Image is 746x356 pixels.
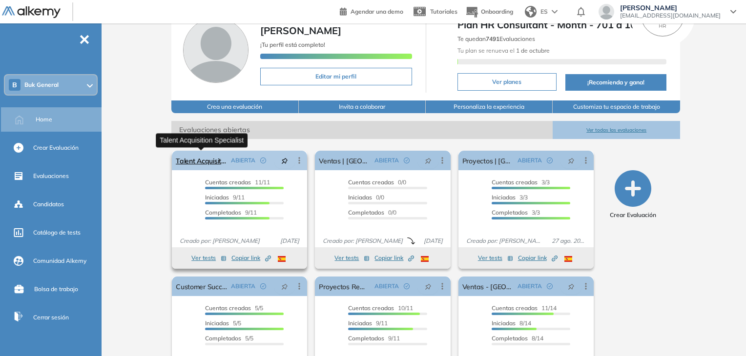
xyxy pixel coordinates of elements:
[33,313,69,322] span: Cerrar sesión
[299,100,426,113] button: Invita a colaborar
[486,35,499,42] b: 7491
[492,209,540,216] span: 3/3
[548,237,590,245] span: 27 ago. 2025
[430,8,457,15] span: Tutoriales
[348,304,394,312] span: Cuentas creadas
[492,209,528,216] span: Completados
[404,283,410,289] span: check-circle
[348,335,384,342] span: Completados
[457,47,550,54] span: Tu plan se renueva el
[12,81,17,89] span: B
[560,153,582,168] button: pushpin
[33,228,81,237] span: Catálogo de tests
[492,194,528,201] span: 3/3
[351,8,403,15] span: Agendar una demo
[610,211,656,219] span: Crear Evaluación
[547,283,553,289] span: check-circle
[540,7,548,16] span: ES
[205,304,251,312] span: Cuentas creadas
[205,209,241,216] span: Completados
[24,81,59,89] span: Buk General
[319,151,370,170] a: Ventas | [GEOGRAPHIC_DATA] (Nuevo)
[2,6,61,19] img: Logo
[334,252,370,264] button: Ver tests
[515,47,550,54] b: 1 de octubre
[492,178,550,186] span: 3/3
[176,151,227,170] a: Talent Acquisition Specialist
[417,278,439,294] button: pushpin
[176,237,264,245] span: Creado por: [PERSON_NAME]
[492,319,531,327] span: 8/14
[36,115,52,124] span: Home
[156,133,248,147] div: Talent Acquisition Specialist
[420,237,447,245] span: [DATE]
[620,12,721,20] span: [EMAIL_ADDRESS][DOMAIN_NAME]
[33,200,64,209] span: Candidatos
[191,252,227,264] button: Ver tests
[348,194,372,201] span: Iniciadas
[278,256,286,262] img: ESP
[492,304,538,312] span: Cuentas creadas
[176,277,227,296] a: Customer Succes Lead
[518,254,558,262] span: Copiar link
[374,282,399,291] span: ABIERTA
[205,194,229,201] span: Iniciadas
[231,282,255,291] span: ABIERTA
[610,170,656,219] button: Crear Evaluación
[205,178,251,186] span: Cuentas creadas
[492,194,516,201] span: Iniciadas
[560,278,582,294] button: pushpin
[231,156,255,165] span: ABIERTA
[348,209,384,216] span: Completados
[183,18,249,83] img: Foto de perfil
[374,254,414,262] span: Copiar link
[274,278,295,294] button: pushpin
[417,153,439,168] button: pushpin
[457,73,557,91] button: Ver planes
[518,156,542,165] span: ABIERTA
[260,68,412,85] button: Editar mi perfil
[33,143,79,152] span: Crear Evaluación
[319,277,370,296] a: Proyectos Remu - CL
[620,4,721,12] span: [PERSON_NAME]
[568,157,575,164] span: pushpin
[348,178,394,186] span: Cuentas creadas
[492,335,528,342] span: Completados
[171,100,298,113] button: Crea una evaluación
[260,24,341,37] span: [PERSON_NAME]
[478,252,513,264] button: Ver tests
[492,178,538,186] span: Cuentas creadas
[426,100,553,113] button: Personaliza la experiencia
[348,335,400,342] span: 9/11
[457,18,666,32] span: Plan HR Consultant - Month - 701 a 1000
[462,277,514,296] a: Ventas - [GEOGRAPHIC_DATA]
[319,237,407,245] span: Creado por: [PERSON_NAME]
[547,158,553,163] span: check-circle
[348,304,413,312] span: 10/11
[348,178,406,186] span: 0/0
[348,194,384,201] span: 0/0
[492,335,543,342] span: 8/14
[205,304,263,312] span: 5/5
[425,157,432,164] span: pushpin
[553,121,680,139] button: Ver todas las evaluaciones
[205,335,241,342] span: Completados
[33,172,69,180] span: Evaluaciones
[231,252,271,264] button: Copiar link
[374,156,399,165] span: ABIERTA
[492,304,557,312] span: 11/14
[564,256,572,262] img: ESP
[565,74,666,91] button: ¡Recomienda y gana!
[457,35,535,42] span: Te quedan Evaluaciones
[465,1,513,22] button: Onboarding
[425,282,432,290] span: pushpin
[205,194,245,201] span: 9/11
[281,282,288,290] span: pushpin
[553,100,680,113] button: Customiza tu espacio de trabajo
[260,283,266,289] span: check-circle
[340,5,403,17] a: Agendar una demo
[205,335,253,342] span: 5/5
[462,237,548,245] span: Creado por: [PERSON_NAME]
[348,319,388,327] span: 9/11
[462,151,514,170] a: Proyectos | [GEOGRAPHIC_DATA] (Nueva)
